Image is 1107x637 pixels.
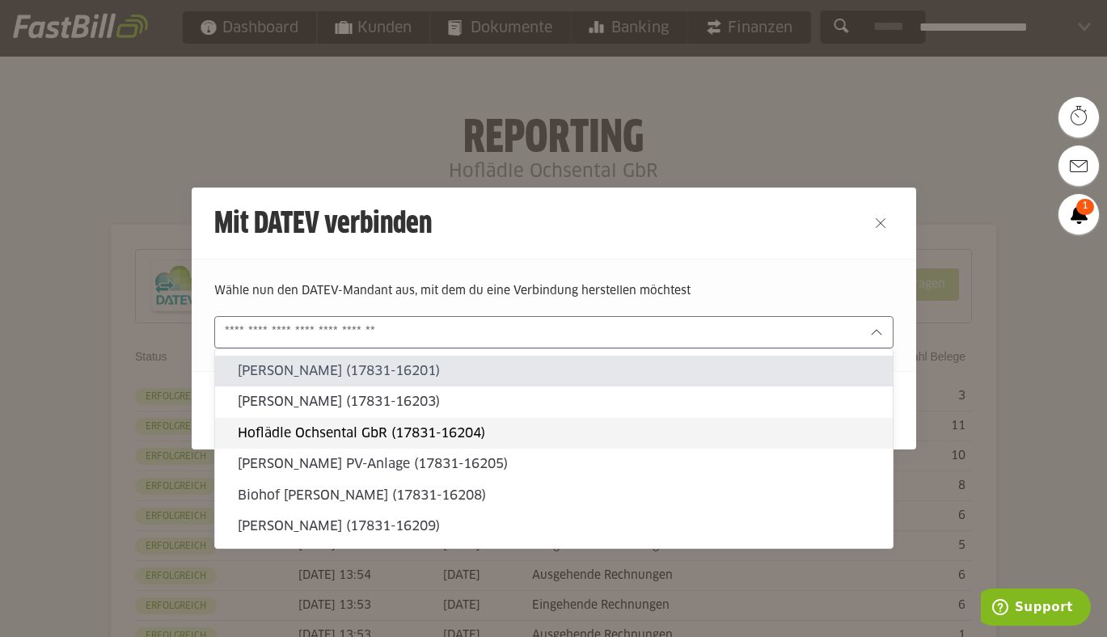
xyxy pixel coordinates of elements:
[215,386,893,417] sl-option: [PERSON_NAME] (17831-16203)
[215,511,893,542] sl-option: [PERSON_NAME] (17831-16209)
[214,282,894,300] p: Wähle nun den DATEV-Mandant aus, mit dem du eine Verbindung herstellen möchtest
[1058,194,1099,234] a: 1
[1076,199,1094,215] span: 1
[215,356,893,386] sl-option: [PERSON_NAME] (17831-16201)
[215,449,893,479] sl-option: [PERSON_NAME] PV-Anlage (17831-16205)
[215,480,893,511] sl-option: Biohof [PERSON_NAME] (17831-16208)
[981,588,1091,629] iframe: Öffnet ein Widget, in dem Sie weitere Informationen finden
[215,418,893,449] sl-option: Hoflädle Ochsental GbR (17831-16204)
